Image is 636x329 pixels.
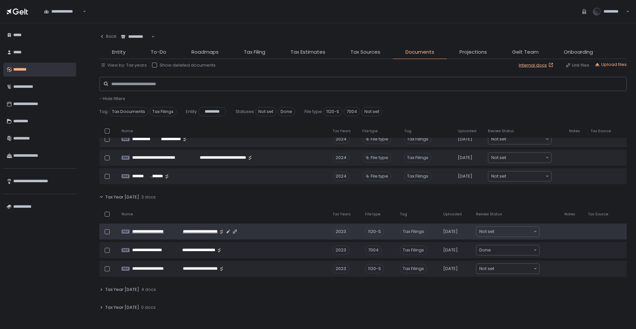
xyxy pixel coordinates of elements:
span: Review Status [476,212,502,217]
button: - Hide filters [99,96,125,102]
div: 7004 [365,246,382,255]
span: Onboarding [564,48,593,56]
span: Tax Source [591,129,611,134]
span: 3 docs [141,194,156,200]
span: 1120-S [323,107,342,116]
a: Internal docs [519,62,555,68]
div: Search for option [476,245,539,255]
span: Roadmaps [191,48,219,56]
span: Documents [405,48,434,56]
div: Search for option [117,30,155,44]
span: Notes [569,129,580,134]
span: File type [365,212,380,217]
span: Notes [564,212,575,217]
span: Projections [459,48,487,56]
span: File type [371,155,388,161]
input: Search for option [494,228,533,235]
span: Review Status [488,129,514,134]
div: 2024 [333,135,349,144]
span: File type [362,129,378,134]
span: Entity [112,48,126,56]
span: Done [479,247,491,253]
span: Tax Years [333,129,351,134]
span: Tag [404,129,411,134]
div: 2023 [333,227,349,236]
div: 1120-S [365,227,384,236]
span: Not set [491,154,506,161]
span: Name [122,129,133,134]
span: Name [122,212,133,217]
input: Search for option [150,33,151,40]
span: File type [371,173,388,179]
span: [DATE] [458,173,472,179]
input: Search for option [494,265,533,272]
span: Entity [186,109,197,115]
span: Tax Sources [350,48,380,56]
span: Tag [99,109,108,115]
div: 1120-S [365,264,384,273]
span: 4 docs [141,287,156,293]
span: Not set [491,136,506,142]
div: 2023 [333,246,349,255]
span: Tax Filings [400,264,427,273]
span: Tax Filing [244,48,265,56]
span: Tag [400,212,407,217]
span: 7004 [344,107,360,116]
span: Tax Source [588,212,608,217]
span: Uploaded [443,212,462,217]
span: Tax Year [DATE] [105,287,139,293]
span: Not set [255,107,276,116]
button: Link files [565,62,589,68]
div: Search for option [488,171,551,181]
span: Not set [479,265,494,272]
span: [DATE] [443,266,458,272]
div: Search for option [476,227,539,237]
span: Tax Estimates [291,48,325,56]
span: To-Do [151,48,166,56]
span: Uploaded [458,129,476,134]
span: Statuses [236,109,254,115]
span: Tax Year [DATE] [105,304,139,310]
span: Gelt Team [512,48,539,56]
button: Upload files [595,62,627,68]
div: Back [99,33,117,39]
span: 0 docs [141,304,156,310]
span: Not set [361,107,382,116]
span: Tax Filings [149,107,177,116]
div: Search for option [40,5,86,19]
button: View by: Tax years [101,62,147,68]
div: 2024 [333,172,349,181]
div: 2023 [333,264,349,273]
span: Tax Filings [404,172,431,181]
span: Tax Filings [404,135,431,144]
button: Back [99,30,117,43]
span: File type [304,109,322,115]
div: 2024 [333,153,349,162]
span: Tax Filings [404,153,431,162]
input: Search for option [506,173,545,180]
span: [DATE] [458,136,472,142]
span: Tax Documents [109,107,148,116]
input: Search for option [506,154,545,161]
span: File type [371,136,388,142]
span: [DATE] [458,155,472,161]
span: [DATE] [443,247,458,253]
input: Search for option [491,247,533,253]
span: Not set [491,173,506,180]
div: Search for option [488,153,551,163]
span: Tax Filings [400,246,427,255]
span: Tax Years [333,212,351,217]
span: Done [278,107,295,116]
span: Not set [479,228,494,235]
div: Search for option [476,264,539,274]
div: Search for option [488,134,551,144]
span: Tax Year [DATE] [105,194,139,200]
input: Search for option [506,136,545,142]
span: [DATE] [443,229,458,235]
span: Tax Filings [400,227,427,236]
span: - Hide filters [99,95,125,102]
